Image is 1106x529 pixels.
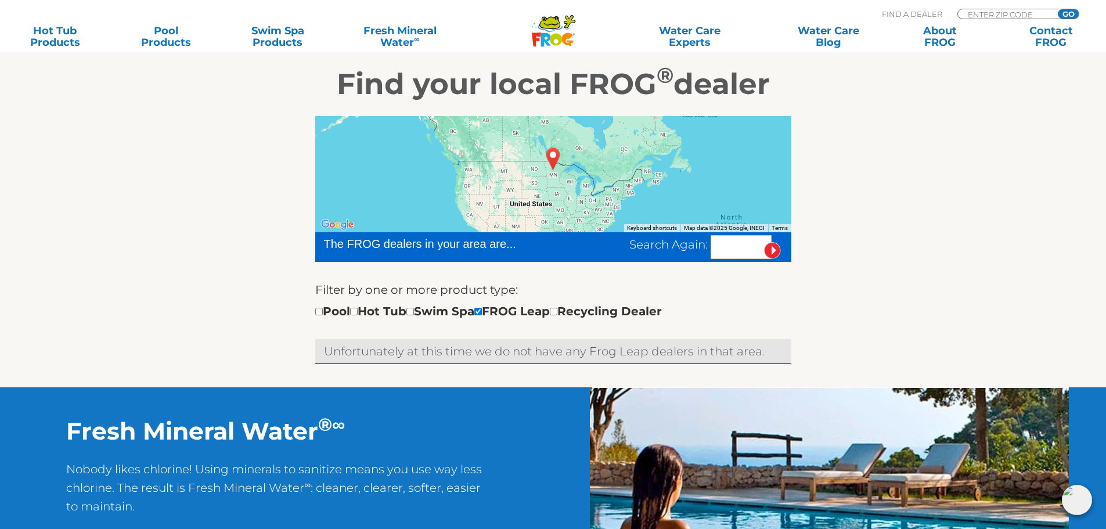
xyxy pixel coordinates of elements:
a: Hot TubProducts [12,25,98,48]
div: The FROG dealers in your area are... [324,235,558,253]
button: Keyboard shortcuts [627,224,677,232]
a: Swim SpaProducts [235,25,321,48]
h2: Find your local FROG dealer [196,67,910,102]
a: Fresh MineralWater∞ [345,25,454,48]
p: Nobody likes chlorine! Using minerals to sanitize means you use way less chlorine. The result is ... [66,460,487,527]
p: Find A Dealer [882,9,942,19]
input: Submit [764,242,781,259]
a: PoolProducts [123,25,210,48]
sup: ∞ [304,479,311,490]
sup: ∞ [414,34,420,44]
a: Water CareBlog [785,25,871,48]
div: USA [540,143,567,174]
span: Map data ©2025 Google, INEGI [684,225,765,231]
img: openIcon [1062,485,1092,515]
p: Unfortunately at this time we do not have any Frog Leap dealers in that area. [324,342,783,361]
a: Water CareExperts [619,25,760,48]
div: Pool Hot Tub Swim Spa FROG Leap Recycling Dealer [315,302,662,321]
label: Filter by one or more product type: [315,280,518,299]
img: Google [318,217,356,232]
sup: ∞ [332,413,345,436]
a: Open this area in Google Maps (opens a new window) [318,217,356,232]
input: GO [1058,9,1079,19]
sup: ® [657,62,673,88]
sup: ® [318,413,332,436]
a: Terms (opens in new tab) [772,225,788,231]
span: Search Again: [629,237,708,251]
input: Zip Code Form [967,9,1045,19]
h2: Fresh Mineral Water [66,416,487,445]
a: ContactFROG [1008,25,1094,48]
a: AboutFROG [896,25,983,48]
